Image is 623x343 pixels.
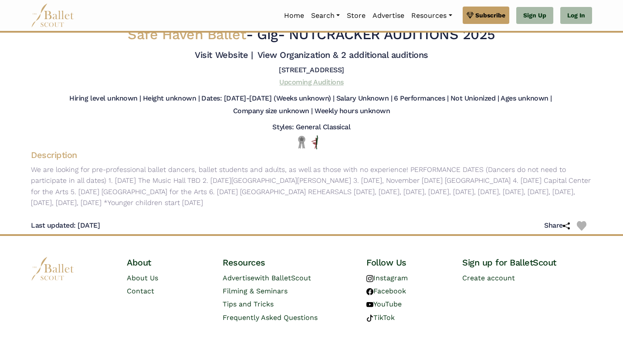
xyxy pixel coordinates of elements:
[463,7,509,24] a: Subscribe
[462,274,515,282] a: Create account
[127,287,154,295] a: Contact
[279,78,343,86] a: Upcoming Auditions
[366,301,373,308] img: youtube logo
[79,26,544,44] h2: - - NUTCRACKER AUDITIONS 2025
[31,221,100,230] h5: Last updated: [DATE]
[257,50,428,60] a: View Organization & 2 additional auditions
[233,107,313,116] h5: Company size unknown |
[501,94,552,103] h5: Ages unknown |
[366,313,395,322] a: TikTok
[560,7,592,24] a: Log In
[311,135,318,149] img: All
[315,107,390,116] h5: Weekly hours unknown
[223,313,318,322] a: Frequently Asked Questions
[127,274,158,282] a: About Us
[31,257,74,281] img: logo
[516,7,553,24] a: Sign Up
[366,300,402,308] a: YouTube
[475,10,505,20] span: Subscribe
[467,10,474,20] img: gem.svg
[24,149,599,161] h4: Description
[308,7,343,25] a: Search
[128,26,246,43] span: Safe Haven Ballet
[366,257,448,268] h4: Follow Us
[296,135,307,149] img: Local
[223,287,288,295] a: Filming & Seminars
[257,26,278,43] span: Gig
[462,257,592,268] h4: Sign up for BalletScout
[366,274,408,282] a: Instagram
[408,7,455,25] a: Resources
[366,288,373,295] img: facebook logo
[127,257,209,268] h4: About
[223,300,274,308] a: Tips and Tricks
[279,66,344,75] h5: [STREET_ADDRESS]
[343,7,369,25] a: Store
[223,257,352,268] h4: Resources
[143,94,200,103] h5: Height unknown |
[272,123,350,132] h5: Styles: General Classical
[281,7,308,25] a: Home
[24,164,599,208] p: We are looking for pre-professional ballet dancers, ballet students and adults, as well as those ...
[394,94,448,103] h5: 6 Performances |
[366,275,373,282] img: instagram logo
[544,221,577,230] h5: Share
[450,94,499,103] h5: Not Unionized |
[69,94,141,103] h5: Hiring level unknown |
[577,221,586,231] img: Heart
[366,315,373,322] img: tiktok logo
[223,274,311,282] a: Advertisewith BalletScout
[369,7,408,25] a: Advertise
[366,287,406,295] a: Facebook
[254,274,311,282] span: with BalletScout
[201,94,335,103] h5: Dates: [DATE]-[DATE] (Weeks unknown) |
[195,50,253,60] a: Visit Website |
[336,94,392,103] h5: Salary Unknown |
